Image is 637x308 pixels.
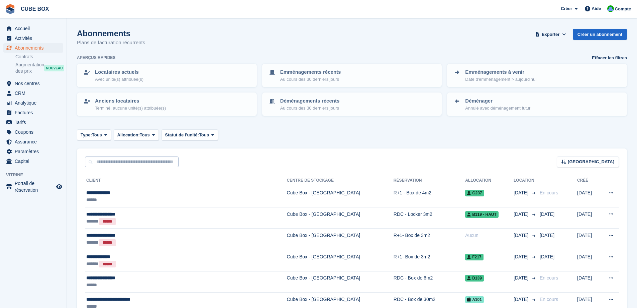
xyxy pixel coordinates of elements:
td: R+1- Box de 3m2 [394,250,465,271]
a: menu [3,108,63,117]
span: CRM [15,88,55,98]
span: Tous [92,132,102,138]
td: [DATE] [577,207,599,229]
span: En cours [540,275,558,281]
span: Abonnements [15,43,55,53]
a: menu [3,147,63,156]
p: Au cours des 30 derniers jours [280,105,340,112]
span: Augmentation des prix [15,62,44,74]
span: [DATE] [514,274,530,282]
span: G237 [465,190,484,196]
td: RDC - Locker 3m2 [394,207,465,229]
span: [DATE] [514,296,530,303]
span: B119 - Haut [465,211,499,218]
a: Contrats [15,54,63,60]
th: Centre de stockage [287,175,394,186]
span: [DATE] [514,253,530,260]
a: Déménagements récents Au cours des 30 derniers jours [263,93,441,115]
a: menu [3,34,63,43]
th: Location [514,175,537,186]
a: Augmentation des prix NOUVEAU [15,61,63,75]
span: Tarifs [15,118,55,127]
a: CUBE BOX [18,3,51,14]
span: [GEOGRAPHIC_DATA] [568,159,614,165]
span: Paramètres [15,147,55,156]
button: Allocation: Tous [114,129,159,140]
a: Locataires actuels Avec unité(s) attribuée(s) [78,64,256,86]
a: Emménagements à venir Date d'emménagement > aujourd'hui [448,64,626,86]
button: Type: Tous [77,129,111,140]
span: Aide [592,5,601,12]
span: A101 [465,296,484,303]
a: menu [3,127,63,137]
a: menu [3,88,63,98]
p: Plans de facturation récurrents [77,39,145,47]
p: Avec unité(s) attribuée(s) [95,76,143,83]
button: Exporter [534,29,567,40]
p: Déménager [465,97,530,105]
a: menu [3,24,63,33]
span: Tous [199,132,209,138]
span: Type: [81,132,92,138]
td: Cube Box - [GEOGRAPHIC_DATA] [287,229,394,250]
span: Accueil [15,24,55,33]
a: Déménager Annulé avec déménagement futur [448,93,626,115]
td: [DATE] [577,186,599,207]
span: [DATE] [540,211,554,217]
th: Réservation [394,175,465,186]
td: Cube Box - [GEOGRAPHIC_DATA] [287,250,394,271]
span: [DATE] [540,254,554,259]
span: [DATE] [540,233,554,238]
a: menu [3,43,63,53]
a: Effacer les filtres [592,55,627,61]
td: [DATE] [577,271,599,293]
span: Créer [561,5,572,12]
span: Exporter [542,31,559,38]
span: Capital [15,157,55,166]
td: RDC - Box de 6m2 [394,271,465,293]
span: En cours [540,190,558,195]
p: Terminé, aucune unité(s) attribuée(s) [95,105,166,112]
img: stora-icon-8386f47178a22dfd0bd8f6a31ec36ba5ce8667c1dd55bd0f319d3a0aa187defe.svg [5,4,15,14]
span: Coupons [15,127,55,137]
a: menu [3,79,63,88]
a: menu [3,118,63,127]
span: Nos centres [15,79,55,88]
div: Aucun [465,232,514,239]
span: Allocation: [117,132,140,138]
a: Boutique d'aperçu [55,183,63,191]
th: Créé [577,175,599,186]
span: Portail de réservation [15,180,55,193]
h6: Aperçus rapides [77,55,115,61]
a: menu [3,180,63,193]
a: menu [3,137,63,146]
span: Vitrine [6,172,67,178]
p: Déménagements récents [280,97,340,105]
a: menu [3,98,63,108]
button: Statut de l'unité: Tous [162,129,218,140]
p: Emménagements récents [280,68,341,76]
a: menu [3,157,63,166]
span: Analytique [15,98,55,108]
td: [DATE] [577,229,599,250]
a: Emménagements récents Au cours des 30 derniers jours [263,64,441,86]
p: Emménagements à venir [465,68,536,76]
a: Créer un abonnement [573,29,627,40]
p: Anciens locataires [95,97,166,105]
h1: Abonnements [77,29,145,38]
span: [DATE] [514,232,530,239]
td: Cube Box - [GEOGRAPHIC_DATA] [287,271,394,293]
th: Client [85,175,287,186]
p: Date d'emménagement > aujourd'hui [465,76,536,83]
span: Assurance [15,137,55,146]
span: Factures [15,108,55,117]
span: Compte [615,6,631,12]
p: Annulé avec déménagement futur [465,105,530,112]
a: Anciens locataires Terminé, aucune unité(s) attribuée(s) [78,93,256,115]
span: [DATE] [514,189,530,196]
th: Allocation [465,175,514,186]
span: Activités [15,34,55,43]
img: Cube Box [607,5,614,12]
span: [DATE] [514,211,530,218]
td: [DATE] [577,250,599,271]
